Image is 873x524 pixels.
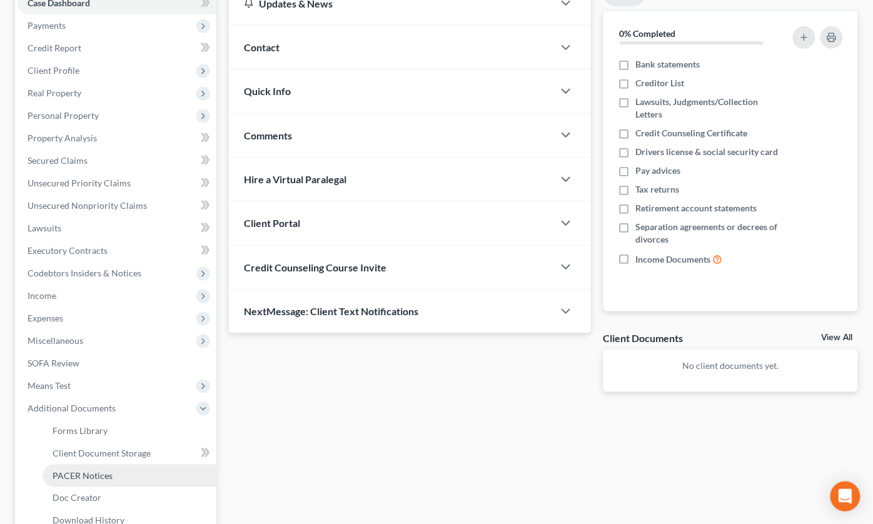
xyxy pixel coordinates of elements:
[43,442,216,465] a: Client Document Storage
[244,305,418,317] span: NextMessage: Client Text Notifications
[28,268,141,278] span: Codebtors Insiders & Notices
[244,173,346,185] span: Hire a Virtual Paralegal
[28,133,97,143] span: Property Analysis
[244,129,292,141] span: Comments
[636,164,681,177] span: Pay advices
[18,172,216,194] a: Unsecured Priority Claims
[636,127,748,139] span: Credit Counseling Certificate
[830,481,860,511] div: Open Intercom Messenger
[28,110,99,121] span: Personal Property
[28,290,56,301] span: Income
[620,28,676,39] strong: 0% Completed
[43,487,216,510] a: Doc Creator
[244,217,300,229] span: Client Portal
[28,88,81,98] span: Real Property
[636,253,711,266] span: Income Documents
[822,333,853,342] a: View All
[28,403,116,413] span: Additional Documents
[18,149,216,172] a: Secured Claims
[28,65,79,76] span: Client Profile
[28,43,81,53] span: Credit Report
[28,200,147,211] span: Unsecured Nonpriority Claims
[636,202,757,214] span: Retirement account statements
[28,313,63,323] span: Expenses
[636,221,784,246] span: Separation agreements or decrees of divorces
[28,380,71,391] span: Means Test
[28,20,66,31] span: Payments
[18,217,216,239] a: Lawsuits
[244,41,280,53] span: Contact
[244,85,291,97] span: Quick Info
[613,360,849,372] p: No client documents yet.
[53,470,113,481] span: PACER Notices
[636,96,784,121] span: Lawsuits, Judgments/Collection Letters
[244,261,386,273] span: Credit Counseling Course Invite
[28,178,131,188] span: Unsecured Priority Claims
[28,155,88,166] span: Secured Claims
[603,331,684,345] div: Client Documents
[636,146,779,158] span: Drivers license & social security card
[18,127,216,149] a: Property Analysis
[18,239,216,262] a: Executory Contracts
[636,58,700,71] span: Bank statements
[28,358,79,368] span: SOFA Review
[53,493,101,503] span: Doc Creator
[636,77,685,89] span: Creditor List
[43,420,216,442] a: Forms Library
[53,448,151,458] span: Client Document Storage
[28,335,83,346] span: Miscellaneous
[18,37,216,59] a: Credit Report
[28,223,61,233] span: Lawsuits
[53,425,108,436] span: Forms Library
[28,245,108,256] span: Executory Contracts
[636,183,680,196] span: Tax returns
[43,465,216,487] a: PACER Notices
[18,352,216,375] a: SOFA Review
[18,194,216,217] a: Unsecured Nonpriority Claims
